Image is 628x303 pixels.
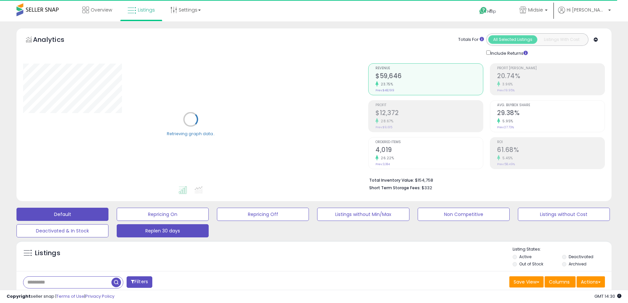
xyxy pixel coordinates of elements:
[577,276,605,288] button: Actions
[56,293,84,299] a: Terms of Use
[378,82,393,87] small: 23.75%
[509,276,544,288] button: Save View
[488,35,537,44] button: All Selected Listings
[117,208,209,221] button: Repricing On
[487,9,496,14] span: Help
[375,72,483,81] h2: $59,646
[91,7,112,13] span: Overview
[375,88,394,92] small: Prev: $48,199
[317,208,409,221] button: Listings without Min/Max
[369,176,600,184] li: $154,758
[497,146,605,155] h2: 61.68%
[567,7,606,13] span: Hi [PERSON_NAME]
[7,293,114,300] div: seller snap | |
[35,249,60,258] h5: Listings
[479,7,487,15] i: Get Help
[497,88,515,92] small: Prev: 19.95%
[167,131,215,136] div: Retrieving graph data..
[422,185,432,191] span: $332
[497,104,605,107] span: Avg. Buybox Share
[558,7,611,21] a: Hi [PERSON_NAME]
[369,177,414,183] b: Total Inventory Value:
[497,140,605,144] span: ROI
[500,82,513,87] small: 3.96%
[497,109,605,118] h2: 29.38%
[519,254,531,259] label: Active
[418,208,510,221] button: Non Competitive
[594,293,621,299] span: 2025-08-12 14:30 GMT
[378,119,393,124] small: 28.67%
[85,293,114,299] a: Privacy Policy
[375,146,483,155] h2: 4,019
[545,276,576,288] button: Columns
[369,185,421,191] b: Short Term Storage Fees:
[569,254,593,259] label: Deactivated
[569,261,586,267] label: Archived
[127,276,152,288] button: Filters
[217,208,309,221] button: Repricing Off
[16,208,108,221] button: Default
[33,35,77,46] h5: Analytics
[513,246,612,253] p: Listing States:
[497,67,605,70] span: Profit [PERSON_NAME]
[497,72,605,81] h2: 20.74%
[375,67,483,70] span: Revenue
[458,37,484,43] div: Totals For
[537,35,586,44] button: Listings With Cost
[7,293,31,299] strong: Copyright
[16,224,108,237] button: Deactivated & In Stock
[375,109,483,118] h2: $12,372
[481,49,536,57] div: Include Returns
[375,125,392,129] small: Prev: $9,615
[375,104,483,107] span: Profit
[138,7,155,13] span: Listings
[500,119,513,124] small: 5.95%
[497,162,515,166] small: Prev: 58.49%
[375,140,483,144] span: Ordered Items
[375,162,390,166] small: Prev: 3,184
[518,208,610,221] button: Listings without Cost
[528,7,543,13] span: Midsie
[497,125,514,129] small: Prev: 27.73%
[549,279,570,285] span: Columns
[474,2,509,21] a: Help
[378,156,394,161] small: 26.22%
[117,224,209,237] button: Replen 30 days
[500,156,513,161] small: 5.45%
[519,261,543,267] label: Out of Stock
